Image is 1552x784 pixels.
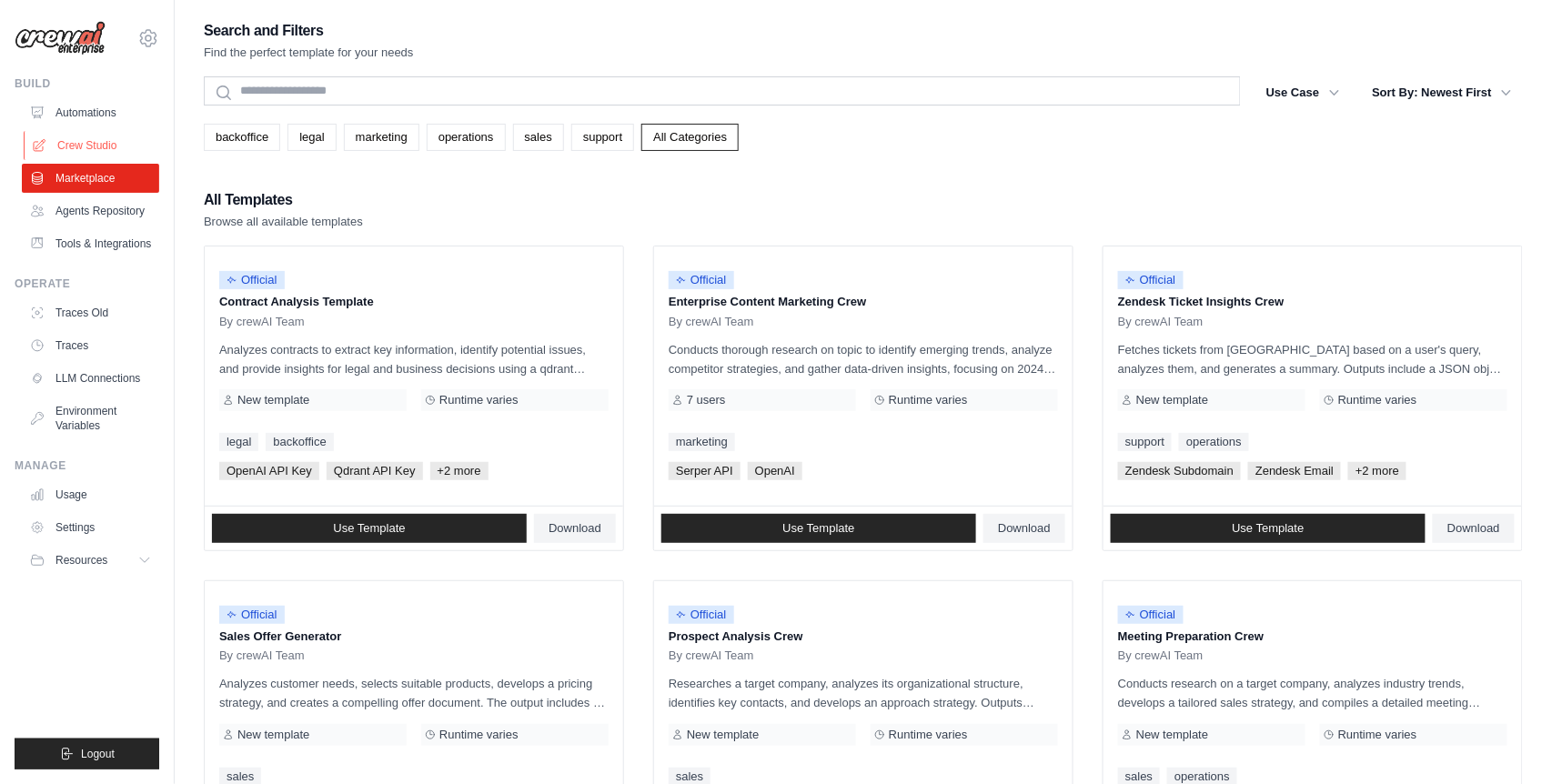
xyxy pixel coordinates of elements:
button: Use Case [1255,76,1351,109]
span: By crewAI Team [1118,315,1204,329]
div: Operate [15,276,159,291]
span: By crewAI Team [669,648,754,663]
a: LLM Connections [22,364,159,393]
span: Runtime varies [1338,393,1417,407]
a: Use Template [1111,514,1426,543]
img: Logo [15,21,106,55]
p: Conducts thorough research on topic to identify emerging trends, analyze competitor strategies, a... [669,340,1058,378]
span: Official [669,271,734,289]
span: Zendesk Subdomain [1118,462,1241,480]
span: Serper API [669,462,741,480]
span: Use Template [1232,521,1304,536]
h2: Search and Filters [204,18,414,44]
p: Analyzes customer needs, selects suitable products, develops a pricing strategy, and creates a co... [219,674,609,712]
a: Automations [22,98,159,127]
span: OpenAI API Key [219,462,319,480]
a: Crew Studio [24,131,161,160]
a: Tools & Integrations [22,229,159,258]
a: Download [1433,514,1515,543]
span: Download [549,521,601,536]
p: Find the perfect template for your needs [204,44,414,62]
a: Environment Variables [22,397,159,440]
button: Logout [15,739,159,769]
p: Fetches tickets from [GEOGRAPHIC_DATA] based on a user's query, analyzes them, and generates a su... [1118,340,1507,378]
a: operations [1179,433,1249,451]
a: marketing [344,124,419,151]
span: Official [219,271,285,289]
span: Download [1447,521,1500,536]
a: Usage [22,480,159,509]
span: Runtime varies [1338,728,1417,742]
h2: All Templates [204,187,363,213]
span: By crewAI Team [219,315,305,329]
span: Official [219,606,285,624]
span: By crewAI Team [1118,648,1204,663]
p: Analyzes contracts to extract key information, identify potential issues, and provide insights fo... [219,340,609,378]
a: Agents Repository [22,196,159,226]
a: All Categories [641,124,739,151]
span: +2 more [430,462,489,480]
a: backoffice [266,433,333,451]
span: Runtime varies [439,393,519,407]
span: New template [1136,393,1208,407]
span: Zendesk Email [1248,462,1341,480]
a: Download [983,514,1065,543]
a: Settings [22,513,159,542]
span: New template [1136,728,1208,742]
span: Use Template [782,521,854,536]
a: Download [534,514,616,543]
a: Use Template [661,514,976,543]
a: Traces Old [22,298,159,327]
a: backoffice [204,124,280,151]
div: Build [15,76,159,91]
p: Contract Analysis Template [219,293,609,311]
span: New template [687,728,759,742]
button: Sort By: Newest First [1362,76,1523,109]
span: 7 users [687,393,726,407]
p: Meeting Preparation Crew [1118,628,1507,646]
span: Runtime varies [889,728,968,742]
p: Prospect Analysis Crew [669,628,1058,646]
span: New template [237,393,309,407]
button: Resources [22,546,159,575]
a: Use Template [212,514,527,543]
p: Sales Offer Generator [219,628,609,646]
a: Traces [22,331,159,360]
span: Official [669,606,734,624]
a: sales [513,124,564,151]
span: New template [237,728,309,742]
span: Runtime varies [439,728,519,742]
a: operations [427,124,506,151]
a: support [571,124,634,151]
span: OpenAI [748,462,802,480]
a: marketing [669,433,735,451]
p: Zendesk Ticket Insights Crew [1118,293,1507,311]
p: Enterprise Content Marketing Crew [669,293,1058,311]
a: Marketplace [22,164,159,193]
span: By crewAI Team [669,315,754,329]
span: Logout [81,747,115,761]
p: Researches a target company, analyzes its organizational structure, identifies key contacts, and ... [669,674,1058,712]
a: support [1118,433,1172,451]
a: legal [219,433,258,451]
span: Qdrant API Key [327,462,423,480]
span: Official [1118,271,1184,289]
div: Manage [15,458,159,473]
span: Use Template [333,521,405,536]
span: +2 more [1348,462,1406,480]
span: By crewAI Team [219,648,305,663]
span: Official [1118,606,1184,624]
p: Conducts research on a target company, analyzes industry trends, develops a tailored sales strate... [1118,674,1507,712]
span: Resources [55,553,107,568]
span: Runtime varies [889,393,968,407]
a: legal [287,124,336,151]
span: Download [998,521,1051,536]
p: Browse all available templates [204,213,363,231]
